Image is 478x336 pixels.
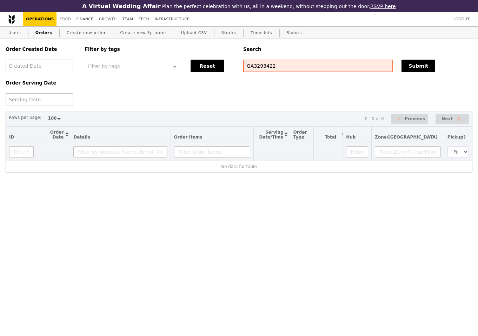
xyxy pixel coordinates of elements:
a: Food [57,12,73,26]
a: Finance [74,12,96,26]
input: ID or Salesperson name [9,146,34,157]
span: Order Type [293,130,307,140]
div: Plan the perfect celebration with us, all in a weekend, without stepping out the door. [80,3,398,9]
label: Rows per page: [9,114,41,121]
h5: Order Serving Date [6,80,77,86]
h5: Order Created Date [6,47,77,52]
input: Serving Date [6,93,73,106]
button: Submit [401,60,435,72]
a: RSVP here [370,4,396,9]
div: No data for table [9,164,469,169]
span: Previous [405,115,425,123]
a: Create new order [64,27,109,39]
span: Pickup? [447,135,466,140]
a: Infrastructure [152,12,192,26]
h5: Search [243,47,472,52]
input: Created Date [6,60,73,72]
span: Hub [346,135,356,140]
a: Tech [136,12,152,26]
h3: A Virtual Wedding Affair [82,3,160,9]
input: Filter Zone/Pickup Point [375,146,441,157]
span: Details [73,135,90,140]
a: Logout [451,12,472,26]
a: Users [6,27,24,39]
div: 0 - 0 of 0 [365,116,384,121]
span: ID [9,135,14,140]
a: Timeslots [248,27,275,39]
span: Filter by tags [88,63,120,69]
span: Order Items [174,135,203,140]
button: Reset [191,60,224,72]
img: Grain logo [8,15,15,24]
input: Filter Hub [346,146,368,157]
a: Upload CSV [178,27,210,39]
a: Operations [23,12,57,26]
a: Orders [33,27,55,39]
span: Next [442,115,453,123]
a: Shouts [284,27,305,39]
a: Team [119,12,136,26]
h5: Filter by tags [85,47,235,52]
button: Previous [391,114,428,124]
input: Filter Order Items [174,146,250,157]
a: Create new 3p order [118,27,170,39]
a: Stocks [219,27,239,39]
span: Zone/[GEOGRAPHIC_DATA] [375,135,438,140]
input: Filter by Address, Name, Email, Mobile [73,146,167,157]
button: Next [436,114,469,124]
a: Growth [96,12,120,26]
input: Search any field [243,60,393,72]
